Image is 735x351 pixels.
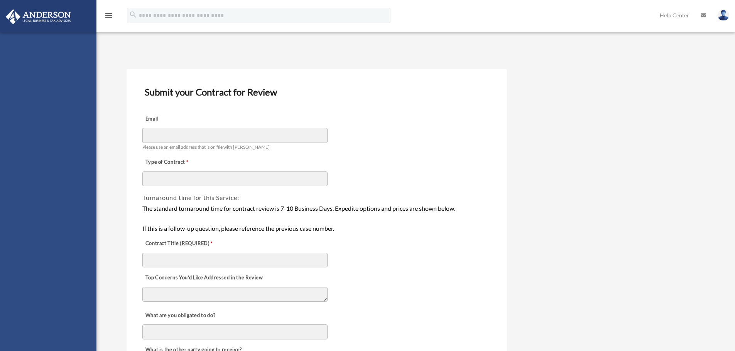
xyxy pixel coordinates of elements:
img: Anderson Advisors Platinum Portal [3,9,73,24]
label: Type of Contract [142,157,220,168]
label: Contract Title (REQUIRED) [142,238,220,249]
i: menu [104,11,113,20]
span: Please use an email address that is on file with [PERSON_NAME] [142,144,270,150]
h3: Submit your Contract for Review [142,84,492,100]
label: What are you obligated to do? [142,310,220,321]
span: Turnaround time for this Service: [142,194,239,201]
a: menu [104,13,113,20]
div: The standard turnaround time for contract review is 7-10 Business Days. Expedite options and pric... [142,203,491,233]
i: search [129,10,137,19]
img: User Pic [718,10,729,21]
label: Email [142,114,220,124]
label: Top Concerns You’d Like Addressed in the Review [142,273,265,284]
